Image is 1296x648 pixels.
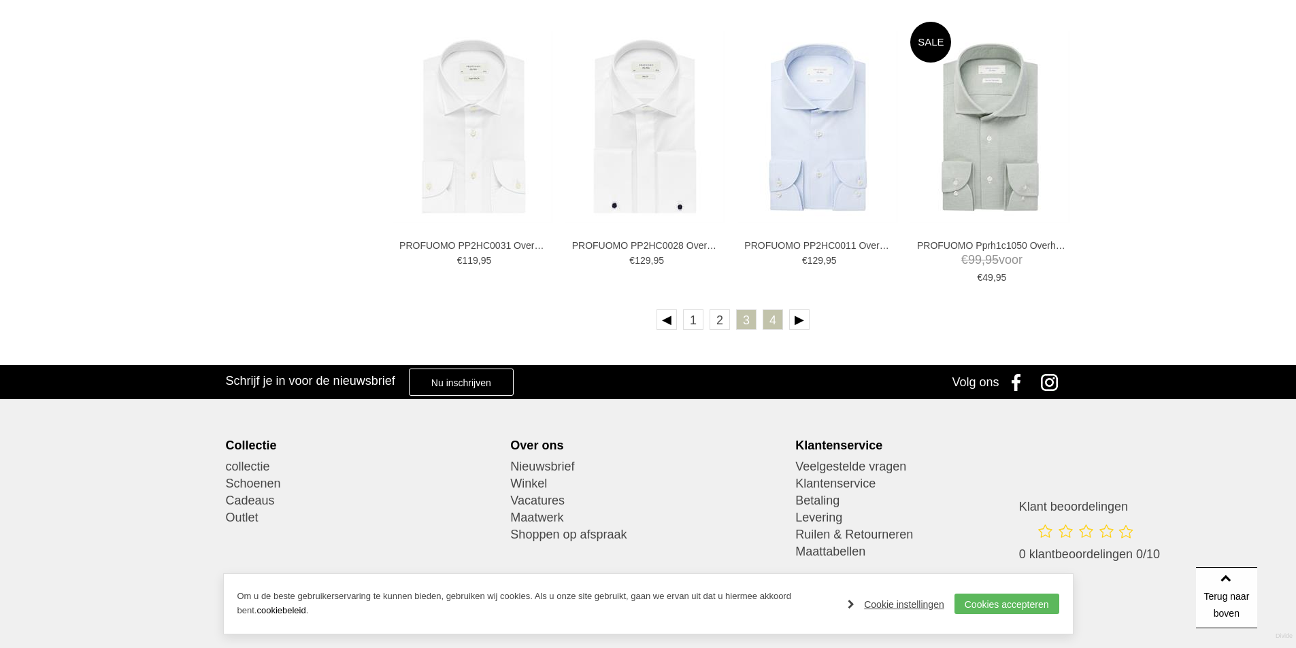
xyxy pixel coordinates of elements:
[1196,567,1257,628] a: Terug naar boven
[1019,499,1160,576] a: Klant beoordelingen 0 klantbeoordelingen 0/10
[1276,628,1293,645] a: Divide
[917,252,1067,269] span: voor
[650,255,653,266] span: ,
[985,253,999,267] span: 95
[802,255,808,266] span: €
[982,272,993,283] span: 49
[763,309,783,330] a: 4
[993,272,996,283] span: ,
[795,492,1070,509] a: Betaling
[961,253,968,267] span: €
[736,309,757,330] a: 3
[808,255,823,266] span: 129
[409,369,514,396] a: Nu inschrijven
[968,253,982,267] span: 99
[635,255,650,266] span: 129
[795,526,1070,543] a: Ruilen & Retourneren
[826,255,837,266] span: 95
[629,255,635,266] span: €
[226,458,501,475] a: collectie
[237,590,835,618] p: Om u de beste gebruikerservaring te kunnen bieden, gebruiken wij cookies. Als u onze site gebruik...
[795,509,1070,526] a: Levering
[478,255,481,266] span: ,
[226,492,501,509] a: Cadeaus
[1002,365,1036,399] a: Facebook
[795,475,1070,492] a: Klantenservice
[565,31,725,223] img: PROFUOMO PP2HC0028 Overhemden
[744,239,894,252] a: PROFUOMO PP2HC0011 Overhemden
[226,475,501,492] a: Schoenen
[996,272,1007,283] span: 95
[226,509,501,526] a: Outlet
[823,255,826,266] span: ,
[510,458,785,475] a: Nieuwsbrief
[952,365,999,399] div: Volg ons
[510,492,785,509] a: Vacatures
[226,438,501,453] div: Collectie
[462,255,478,266] span: 119
[1019,499,1160,514] h3: Klant beoordelingen
[256,605,305,615] a: cookiebeleid
[481,255,492,266] span: 95
[510,526,785,543] a: Shoppen op afspraak
[848,594,944,615] a: Cookie instellingen
[738,31,898,223] img: PROFUOMO PP2HC0011 Overhemden
[572,239,722,252] a: PROFUOMO PP2HC0028 Overhemden
[917,239,1067,252] a: PROFUOMO Pprh1c1050 Overhemden
[710,309,730,330] a: 2
[954,594,1059,614] a: Cookies accepteren
[683,309,703,330] a: 1
[910,31,1070,223] img: PROFUOMO Pprh1c1050 Overhemden
[393,31,553,223] img: PROFUOMO PP2HC0031 Overhemden
[457,255,463,266] span: €
[510,438,785,453] div: Over ons
[510,475,785,492] a: Winkel
[510,509,785,526] a: Maatwerk
[1036,365,1070,399] a: Instagram
[795,543,1070,560] a: Maattabellen
[795,438,1070,453] div: Klantenservice
[653,255,664,266] span: 95
[226,373,395,388] h3: Schrijf je in voor de nieuwsbrief
[978,272,983,283] span: €
[1019,547,1160,561] span: 0 klantbeoordelingen 0/10
[982,253,985,267] span: ,
[795,458,1070,475] a: Veelgestelde vragen
[399,239,549,252] a: PROFUOMO PP2HC0031 Overhemden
